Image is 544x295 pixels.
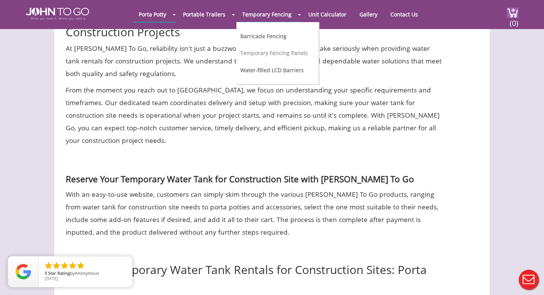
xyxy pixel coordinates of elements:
p: At [PERSON_NAME] To Go, reliability isn't just a buzzword—it's a commitment we take seriously whe... [66,42,442,80]
button: Live Chat [513,264,544,295]
li:  [44,261,53,270]
strong: Reserve Your Temporary Water Tank for Construction Site with [PERSON_NAME] To Go [66,173,414,185]
li:  [60,261,69,270]
span: 5 [45,270,47,276]
li:  [76,261,85,270]
li:  [52,261,61,270]
img: Review Rating [16,264,31,279]
p: With an easy-to-use website, customers can simply skim through the various [PERSON_NAME] To Go pr... [66,188,442,238]
span: [DATE] [45,276,58,281]
span: Star Rating [48,270,70,276]
span: by [45,271,126,276]
li:  [68,261,77,270]
img: cart a [507,8,518,18]
a: Portable Trailers [177,7,231,22]
a: Temporary Fencing [236,7,297,22]
h2: Beyond Temporary Water Tank Rentals for Construction Sites: Porta Potties [66,246,442,289]
p: From the moment you reach out to [GEOGRAPHIC_DATA], we focus on understanding your specific requi... [66,84,442,147]
a: Gallery [354,7,383,22]
a: Contact Us [385,7,424,22]
a: Porta Potty [133,7,172,22]
span: (0) [509,12,518,28]
img: JOHN to go [26,8,89,20]
a: Unit Calculator [303,7,352,22]
span: Anonymous [75,270,99,276]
